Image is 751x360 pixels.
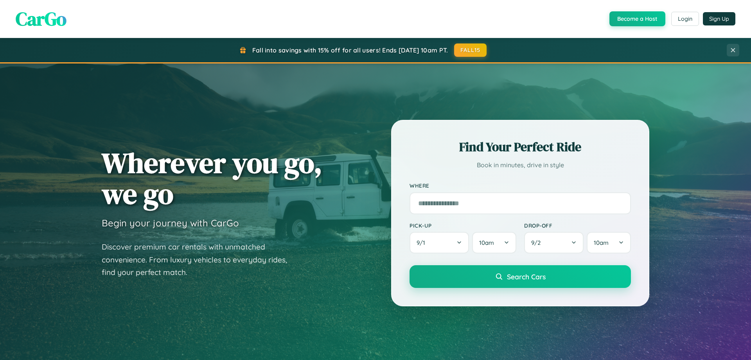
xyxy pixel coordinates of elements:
[531,239,544,246] span: 9 / 2
[524,222,631,229] label: Drop-off
[102,241,297,279] p: Discover premium car rentals with unmatched convenience. From luxury vehicles to everyday rides, ...
[410,138,631,156] h2: Find Your Perfect Ride
[671,12,699,26] button: Login
[410,159,631,171] p: Book in minutes, drive in style
[703,12,735,25] button: Sign Up
[507,272,546,281] span: Search Cars
[410,265,631,288] button: Search Cars
[102,217,239,229] h3: Begin your journey with CarGo
[454,43,487,57] button: FALL15
[479,239,494,246] span: 10am
[472,232,516,253] button: 10am
[594,239,609,246] span: 10am
[16,6,66,32] span: CarGo
[410,222,516,229] label: Pick-up
[252,46,448,54] span: Fall into savings with 15% off for all users! Ends [DATE] 10am PT.
[417,239,429,246] span: 9 / 1
[410,232,469,253] button: 9/1
[524,232,584,253] button: 9/2
[609,11,665,26] button: Become a Host
[410,183,631,189] label: Where
[102,147,322,209] h1: Wherever you go, we go
[587,232,631,253] button: 10am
